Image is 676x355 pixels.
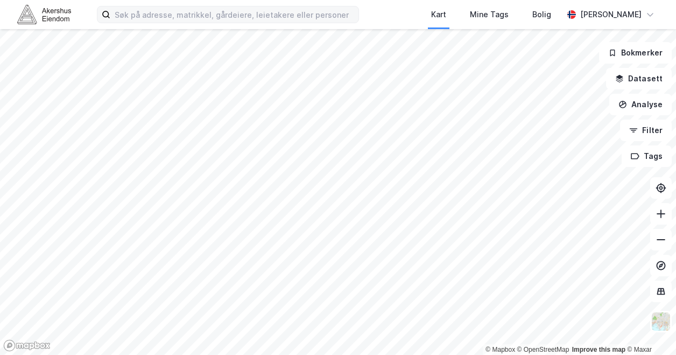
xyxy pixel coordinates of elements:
a: Mapbox [485,346,515,353]
button: Filter [620,120,672,141]
button: Bokmerker [599,42,672,64]
iframe: Chat Widget [622,303,676,355]
a: Improve this map [572,346,625,353]
a: OpenStreetMap [517,346,569,353]
img: akershus-eiendom-logo.9091f326c980b4bce74ccdd9f866810c.svg [17,5,71,24]
button: Tags [622,145,672,167]
div: Kart [431,8,446,21]
button: Analyse [609,94,672,115]
div: Bolig [532,8,551,21]
div: Kontrollprogram for chat [622,303,676,355]
div: [PERSON_NAME] [580,8,642,21]
div: Mine Tags [470,8,509,21]
button: Datasett [606,68,672,89]
a: Mapbox homepage [3,339,51,352]
input: Søk på adresse, matrikkel, gårdeiere, leietakere eller personer [110,6,358,23]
